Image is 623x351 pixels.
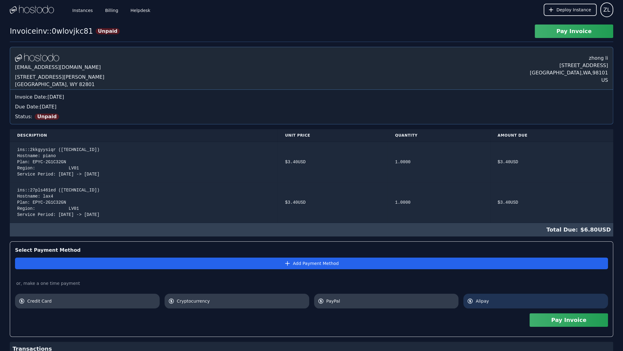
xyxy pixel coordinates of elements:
button: User menu [600,2,613,17]
div: [STREET_ADDRESS][PERSON_NAME] [15,74,104,81]
div: US [530,77,608,84]
div: Invoice Date: [DATE] [15,93,608,101]
div: 1.0000 [395,199,483,206]
div: $ 3.40 USD [498,159,606,165]
div: [EMAIL_ADDRESS][DOMAIN_NAME] [15,62,104,74]
div: ins::2kkgyysiqr ([TECHNICAL_ID]) Hostname: piano Plan: EPYC-2G1C32GN Region: LV01 Service Period:... [17,147,270,177]
div: $ 3.40 USD [498,199,606,206]
div: $ 3.40 USD [285,199,380,206]
th: Quantity [388,129,490,142]
button: Deploy Instance [544,4,597,16]
img: Logo [15,53,59,62]
span: Deploy Instance [557,7,591,13]
button: Pay Invoice [535,25,613,38]
div: [GEOGRAPHIC_DATA], WY 82801 [15,81,104,88]
div: Select Payment Method [15,247,608,254]
div: Invoice inv::0wlovjkc81 [10,26,93,36]
span: ZL [603,6,610,14]
div: [GEOGRAPHIC_DATA] , WA , 98101 [530,69,608,77]
div: $ 6.80 USD [10,223,613,236]
button: Add Payment Method [15,258,608,269]
div: 1.0000 [395,159,483,165]
span: Cryptocurrency [177,298,306,304]
span: Credit Card [27,298,156,304]
span: Alipay [476,298,604,304]
button: Pay Invoice [530,313,608,327]
span: PayPal [326,298,455,304]
div: [STREET_ADDRESS] [530,62,608,69]
span: Total Due: [546,225,580,234]
th: Unit Price [278,129,388,142]
div: $ 3.40 USD [285,159,380,165]
th: Description [10,129,278,142]
span: Unpaid [35,114,59,120]
div: Due Date: [DATE] [15,103,608,111]
div: or, make a one time payment [15,280,608,286]
th: Amount Due [490,129,613,142]
img: Logo [10,5,54,14]
div: ins::27pls461ed ([TECHNICAL_ID]) Hostname: lax4 Plan: EPYC-2G1C32GN Region: LV01 Service Period: ... [17,187,270,218]
span: Unpaid [96,28,120,34]
div: zhong li [530,52,608,62]
div: Status: [15,111,608,120]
